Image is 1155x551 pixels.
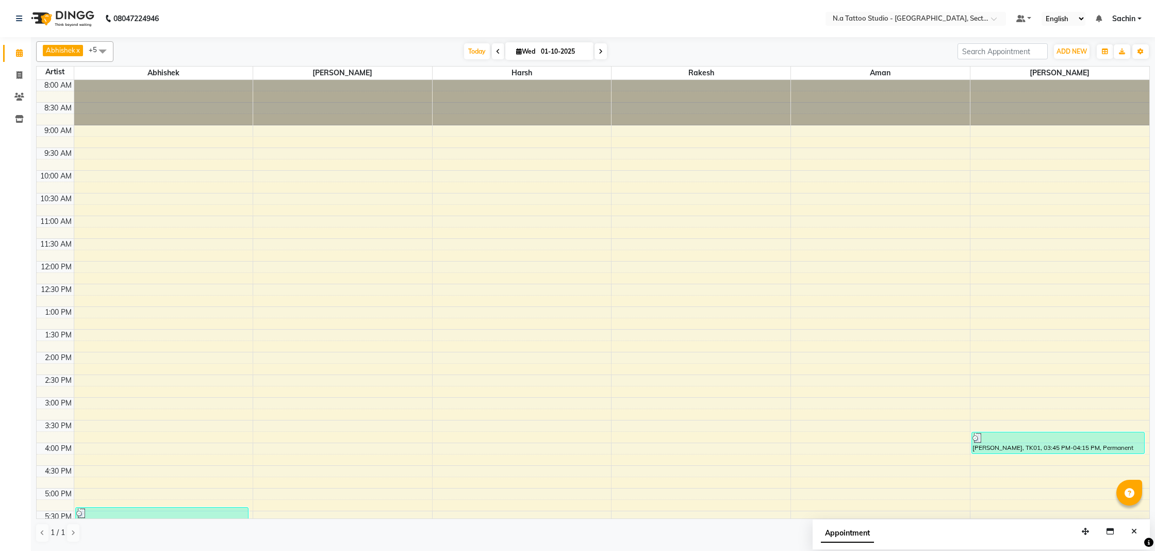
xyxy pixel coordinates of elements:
[433,67,612,79] span: Harsh
[42,125,74,136] div: 9:00 AM
[42,103,74,114] div: 8:30 AM
[38,171,74,182] div: 10:00 AM
[43,420,74,431] div: 3:30 PM
[972,432,1145,453] div: [PERSON_NAME], TK01, 03:45 PM-04:15 PM, Permanent Tattoo
[51,527,65,538] span: 1 / 1
[39,262,74,272] div: 12:00 PM
[89,45,105,54] span: +5
[1054,44,1090,59] button: ADD NEW
[43,489,74,499] div: 5:00 PM
[970,67,1149,79] span: [PERSON_NAME]
[1112,13,1135,24] span: Sachin
[76,508,248,529] div: [PERSON_NAME], TK02, 05:25 PM-05:55 PM, Permanent Tattoo
[46,46,75,54] span: Abhishek
[43,307,74,318] div: 1:00 PM
[821,524,874,543] span: Appointment
[612,67,790,79] span: Rakesh
[43,375,74,386] div: 2:30 PM
[538,44,589,59] input: 2025-10-01
[253,67,432,79] span: [PERSON_NAME]
[1057,47,1087,55] span: ADD NEW
[38,216,74,227] div: 11:00 AM
[26,4,97,33] img: logo
[37,67,74,77] div: Artist
[791,67,970,79] span: Aman
[39,284,74,295] div: 12:30 PM
[38,193,74,204] div: 10:30 AM
[43,466,74,477] div: 4:30 PM
[74,67,253,79] span: Abhishek
[42,80,74,91] div: 8:00 AM
[43,330,74,341] div: 1:30 PM
[43,443,74,454] div: 4:00 PM
[43,352,74,363] div: 2:00 PM
[75,46,80,54] a: x
[43,398,74,409] div: 3:00 PM
[113,4,159,33] b: 08047224946
[1112,510,1145,541] iframe: chat widget
[514,47,538,55] span: Wed
[958,43,1048,59] input: Search Appointment
[38,239,74,250] div: 11:30 AM
[42,148,74,159] div: 9:30 AM
[464,43,490,59] span: Today
[43,511,74,522] div: 5:30 PM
